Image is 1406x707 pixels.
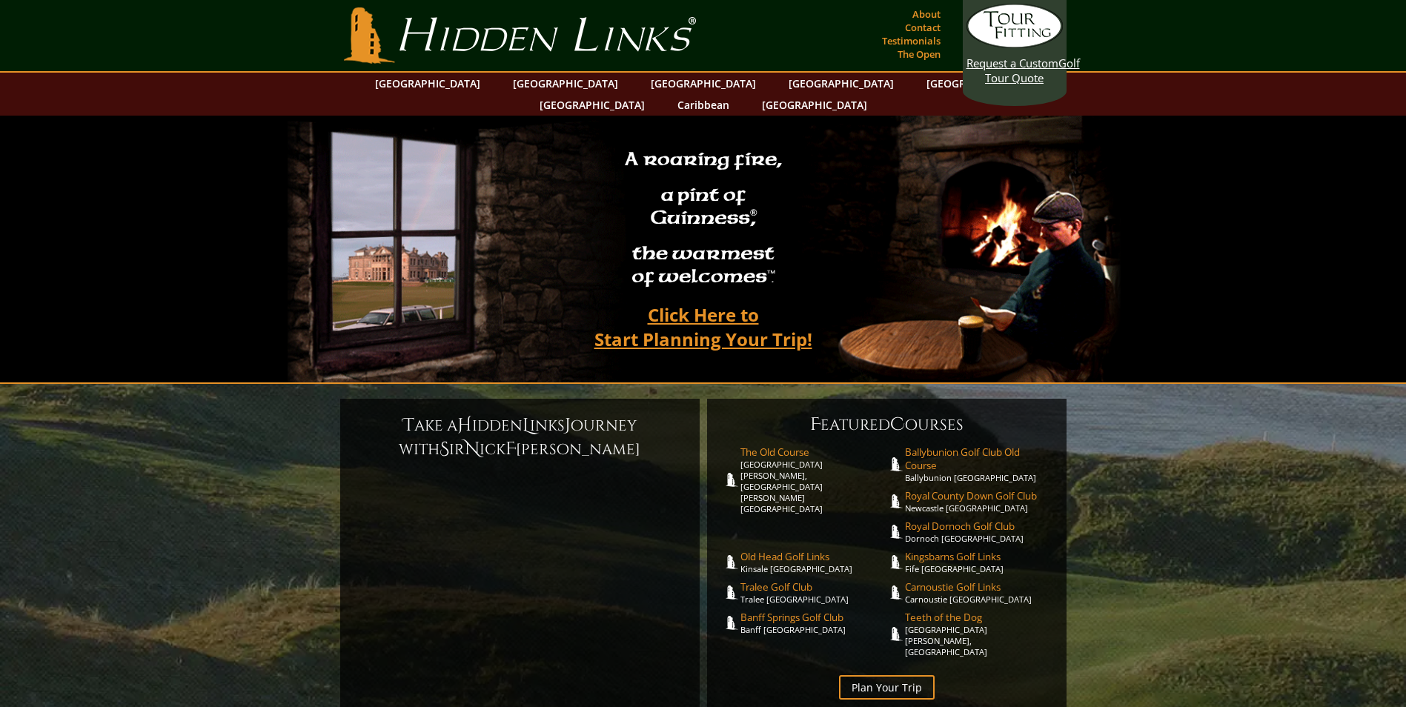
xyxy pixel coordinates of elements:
a: Click Here toStart Planning Your Trip! [580,297,827,356]
a: [GEOGRAPHIC_DATA] [532,94,652,116]
a: [GEOGRAPHIC_DATA] [643,73,763,94]
h6: ake a idden inks ourney with ir ick [PERSON_NAME] [355,414,685,461]
a: Testimonials [878,30,944,51]
span: S [440,437,449,461]
a: Royal Dornoch Golf ClubDornoch [GEOGRAPHIC_DATA] [905,520,1052,544]
span: Royal Dornoch Golf Club [905,520,1052,533]
span: H [457,414,472,437]
a: Teeth of the Dog[GEOGRAPHIC_DATA][PERSON_NAME], [GEOGRAPHIC_DATA] [905,611,1052,657]
span: L [523,414,530,437]
span: Teeth of the Dog [905,611,1052,624]
span: Ballybunion Golf Club Old Course [905,445,1052,472]
a: Contact [901,17,944,38]
a: [GEOGRAPHIC_DATA] [505,73,626,94]
a: The Old Course[GEOGRAPHIC_DATA][PERSON_NAME], [GEOGRAPHIC_DATA][PERSON_NAME] [GEOGRAPHIC_DATA] [740,445,887,514]
span: N [465,437,480,461]
a: [GEOGRAPHIC_DATA] [919,73,1039,94]
span: Old Head Golf Links [740,550,887,563]
a: Old Head Golf LinksKinsale [GEOGRAPHIC_DATA] [740,550,887,574]
a: Request a CustomGolf Tour Quote [966,4,1063,85]
a: Royal County Down Golf ClubNewcastle [GEOGRAPHIC_DATA] [905,489,1052,514]
a: [GEOGRAPHIC_DATA] [781,73,901,94]
h2: A roaring fire, a pint of Guinness , the warmest of welcomes™. [615,142,792,297]
a: Ballybunion Golf Club Old CourseBallybunion [GEOGRAPHIC_DATA] [905,445,1052,483]
a: Banff Springs Golf ClubBanff [GEOGRAPHIC_DATA] [740,611,887,635]
a: About [909,4,944,24]
h6: eatured ourses [722,413,1052,437]
a: Tralee Golf ClubTralee [GEOGRAPHIC_DATA] [740,580,887,605]
span: F [505,437,516,461]
a: Carnoustie Golf LinksCarnoustie [GEOGRAPHIC_DATA] [905,580,1052,605]
span: T [403,414,414,437]
a: [GEOGRAPHIC_DATA] [755,94,875,116]
span: Royal County Down Golf Club [905,489,1052,502]
a: Plan Your Trip [839,675,935,700]
span: Request a Custom [966,56,1058,70]
span: J [565,414,571,437]
span: Tralee Golf Club [740,580,887,594]
a: Caribbean [670,94,737,116]
a: [GEOGRAPHIC_DATA] [368,73,488,94]
span: F [810,413,820,437]
span: Kingsbarns Golf Links [905,550,1052,563]
a: Kingsbarns Golf LinksFife [GEOGRAPHIC_DATA] [905,550,1052,574]
span: Carnoustie Golf Links [905,580,1052,594]
span: Banff Springs Golf Club [740,611,887,624]
span: C [890,413,905,437]
a: The Open [894,44,944,64]
span: The Old Course [740,445,887,459]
